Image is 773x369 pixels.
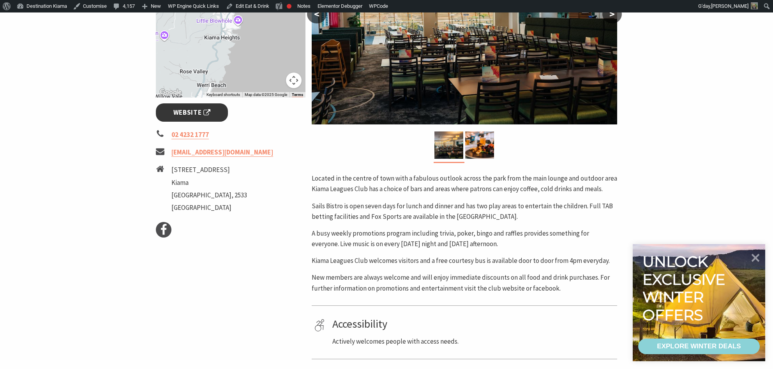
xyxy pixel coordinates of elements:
[332,318,614,331] h4: Accessibility
[158,87,184,98] img: Google
[332,336,614,347] p: Actively welcomes people with access needs.
[171,130,209,139] a: 02 4232 1777
[307,5,326,23] button: <
[465,131,494,159] img: Daily Specials Lunch 11.30am and Dinner 5.30pm
[642,253,729,324] div: Unlock exclusive winter offers
[171,190,247,200] li: [GEOGRAPHIC_DATA], 2533
[158,87,184,98] a: Open this area in Google Maps (opens a new window)
[657,339,741,354] div: EXPLORE WINTER DEALS
[171,148,273,157] a: [EMAIL_ADDRESS][DOMAIN_NAME]
[206,92,240,98] button: Keyboard shortcuts
[602,5,622,23] button: >
[434,131,463,159] img: Open 7 days for lunch and dinner. Two children's play areas.
[312,255,617,266] p: Kiama Leagues Club welcomes visitors and a free courtesy bus is available door to door from 4pm e...
[711,3,748,9] span: [PERSON_NAME]
[312,173,617,194] p: Located in the centre of town with a fabulous outlook across the park from the main lounge and ou...
[312,272,617,293] p: New members are always welcome and will enjoy immediate discounts on all food and drink purchases...
[171,202,247,213] li: [GEOGRAPHIC_DATA]
[173,107,211,118] span: Website
[312,201,617,222] p: Sails Bistro is open seven days for lunch and dinner and has two play areas to entertain the chil...
[245,92,287,97] span: Map data ©2025 Google
[286,73,302,88] button: Map camera controls
[171,165,247,175] li: [STREET_ADDRESS]
[312,228,617,249] p: A busy weekly promotions program including trivia, poker, bingo and raffles provides something fo...
[156,103,228,122] a: Website
[638,339,760,354] a: EXPLORE WINTER DEALS
[292,92,303,97] a: Terms (opens in new tab)
[171,177,247,188] li: Kiama
[751,2,758,9] img: Theresa-Mullan-1-30x30.png
[287,4,291,9] div: Focus keyphrase not set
